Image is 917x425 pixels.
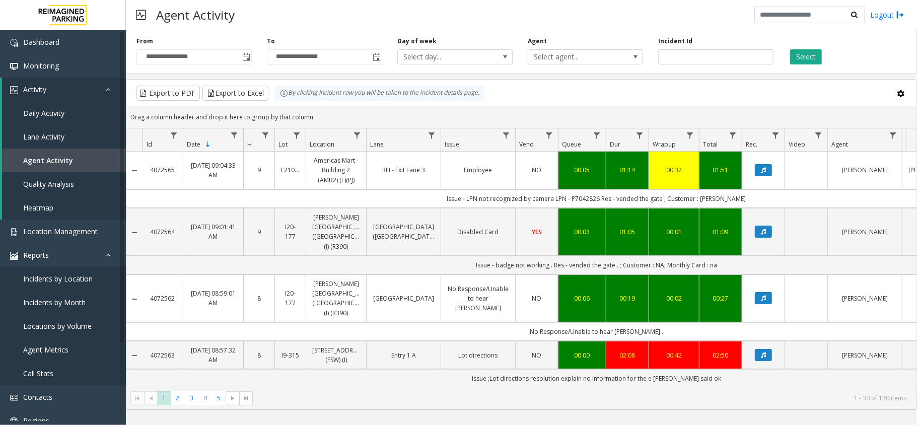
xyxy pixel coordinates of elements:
[23,61,59,70] span: Monitoring
[373,350,435,360] a: Entry 1 A
[2,125,126,149] a: Lane Activity
[565,227,600,237] a: 00:03
[2,78,126,101] a: Activity
[532,351,542,360] span: NO
[812,128,825,142] a: Video Filter Menu
[522,350,552,360] a: NO
[612,165,643,175] a: 01:14
[870,10,904,20] a: Logout
[310,140,334,149] span: Location
[149,227,177,237] a: 4072564
[23,179,74,189] span: Quality Analysis
[565,165,600,175] a: 00:05
[655,350,693,360] a: 00:42
[23,392,52,402] span: Contacts
[834,350,896,360] a: [PERSON_NAME]
[23,345,68,355] span: Agent Metrics
[373,222,435,241] a: [GEOGRAPHIC_DATA] ([GEOGRAPHIC_DATA])
[562,140,581,149] span: Queue
[281,289,300,308] a: I20-177
[23,321,92,331] span: Locations by Volume
[425,128,439,142] a: Lane Filter Menu
[189,222,237,241] a: [DATE] 09:01:41 AM
[23,369,53,378] span: Call Stats
[703,140,718,149] span: Total
[2,149,126,172] a: Agent Activity
[126,295,143,303] a: Collapse Details
[373,165,435,175] a: RH - Exit Lane 3
[250,294,268,303] a: 8
[147,140,152,149] span: Id
[790,49,822,64] button: Select
[447,284,509,313] a: No Response/Unable to hear [PERSON_NAME]
[259,394,906,402] kendo-pager-info: 1 - 30 of 130 items
[447,165,509,175] a: Employee
[136,37,153,46] label: From
[834,294,896,303] a: [PERSON_NAME]
[447,350,509,360] a: Lot directions
[706,227,736,237] a: 01:09
[769,128,783,142] a: Rec. Filter Menu
[259,128,272,142] a: H Filter Menu
[136,86,200,101] button: Export to PDF
[204,140,212,149] span: Sortable
[612,227,643,237] a: 01:05
[726,128,740,142] a: Total Filter Menu
[229,394,237,402] span: Go to the next page
[500,128,513,142] a: Issue Filter Menu
[373,294,435,303] a: [GEOGRAPHIC_DATA]
[23,250,49,260] span: Reports
[522,165,552,175] a: NO
[519,140,534,149] span: Vend
[886,128,900,142] a: Agent Filter Menu
[23,203,53,212] span: Heatmap
[23,156,73,165] span: Agent Activity
[280,89,288,97] img: infoIcon.svg
[350,128,364,142] a: Location Filter Menu
[198,391,212,405] span: Page 4
[23,298,86,307] span: Incidents by Month
[834,227,896,237] a: [PERSON_NAME]
[834,165,896,175] a: [PERSON_NAME]
[522,294,552,303] a: NO
[532,166,542,174] span: NO
[397,37,437,46] label: Day of week
[2,101,126,125] a: Daily Activity
[247,140,252,149] span: H
[23,227,98,236] span: Location Management
[202,86,268,101] button: Export to Excel
[281,222,300,241] a: I20-177
[23,274,93,284] span: Incidents by Location
[612,294,643,303] a: 00:19
[706,165,736,175] a: 01:51
[290,128,304,142] a: Lot Filter Menu
[706,350,736,360] a: 02:50
[542,128,556,142] a: Vend Filter Menu
[896,10,904,20] img: logout
[149,294,177,303] a: 4072562
[633,128,647,142] a: Dur Filter Menu
[226,391,239,405] span: Go to the next page
[532,294,542,303] span: NO
[445,140,459,149] span: Issue
[789,140,805,149] span: Video
[612,350,643,360] a: 02:08
[532,228,542,236] span: YES
[655,227,693,237] div: 00:01
[171,391,184,405] span: Page 2
[655,294,693,303] a: 00:02
[10,394,18,402] img: 'icon'
[23,85,46,94] span: Activity
[565,350,600,360] div: 00:00
[683,128,697,142] a: Wrapup Filter Menu
[228,128,241,142] a: Date Filter Menu
[312,345,360,365] a: [STREET_ADDRESS] (FSW) (I)
[267,37,275,46] label: To
[706,294,736,303] div: 00:27
[370,140,384,149] span: Lane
